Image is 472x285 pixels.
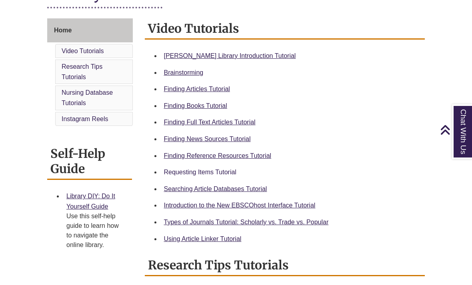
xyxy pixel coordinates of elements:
[62,48,104,54] a: Video Tutorials
[164,102,227,109] a: Finding Books Tutorial
[62,116,108,122] a: Instagram Reels
[440,124,470,135] a: Back to Top
[145,18,425,40] h2: Video Tutorials
[164,185,267,192] a: Searching Article Databases Tutorial
[164,69,204,76] a: Brainstorming
[164,52,296,59] a: [PERSON_NAME] Library Introduction Tutorial
[66,211,126,250] div: Use this self-help guide to learn how to navigate the online library.
[164,152,272,159] a: Finding Reference Resources Tutorial
[62,89,113,106] a: Nursing Database Tutorials
[164,202,316,209] a: Introduction to the New EBSCOhost Interface Tutorial
[164,119,256,126] a: Finding Full Text Articles Tutorial
[164,86,230,92] a: Finding Articles Tutorial
[47,18,133,128] div: Guide Page Menu
[47,18,133,42] a: Home
[145,255,425,276] h2: Research Tips Tutorials
[164,219,329,225] a: Types of Journals Tutorial: Scholarly vs. Trade vs. Popular
[47,143,132,180] h2: Self-Help Guide
[164,235,242,242] a: Using Article Linker Tutorial
[62,63,102,80] a: Research Tips Tutorials
[164,136,251,142] a: Finding News Sources Tutorial
[66,193,115,210] a: Library DIY: Do It Yourself Guide
[164,169,236,175] a: Requesting Items Tutorial
[54,27,72,34] span: Home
